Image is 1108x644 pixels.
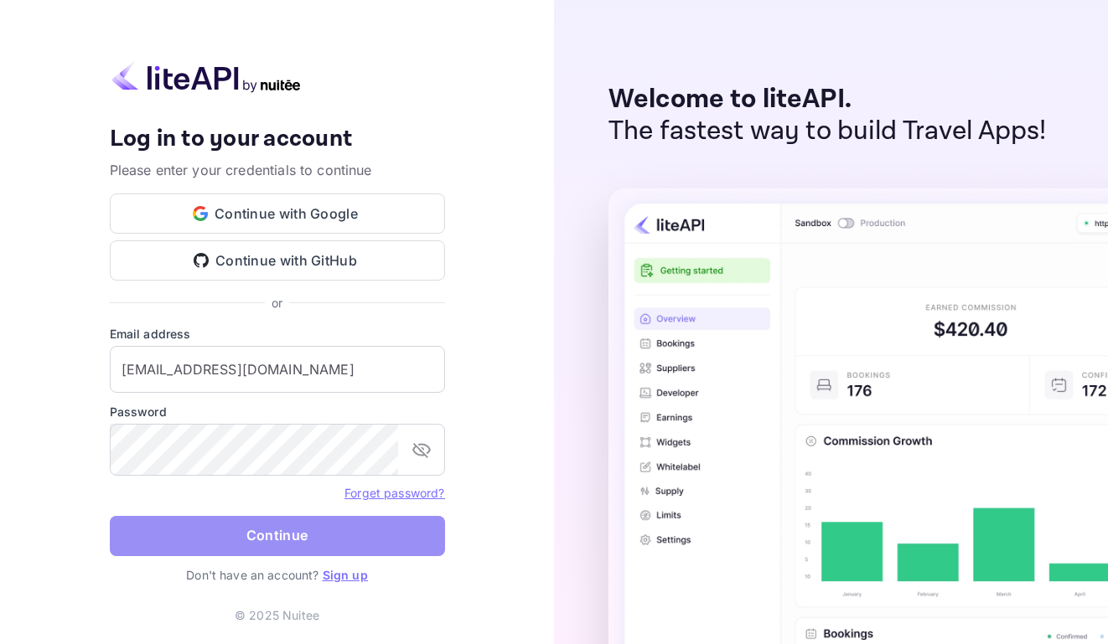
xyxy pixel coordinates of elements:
label: Email address [110,325,445,343]
img: liteapi [110,60,303,93]
p: Welcome to liteAPI. [608,84,1047,116]
p: © 2025 Nuitee [235,606,319,624]
button: Continue with GitHub [110,240,445,281]
button: toggle password visibility [405,433,438,466]
input: Enter your email address [110,346,445,393]
p: The fastest way to build Travel Apps! [608,116,1047,147]
p: Don't have an account? [110,566,445,584]
a: Forget password? [344,484,444,501]
button: Continue [110,516,445,556]
p: Please enter your credentials to continue [110,160,445,180]
h4: Log in to your account [110,125,445,154]
button: Continue with Google [110,193,445,234]
a: Sign up [323,568,368,582]
a: Forget password? [344,486,444,500]
p: or [272,294,282,312]
label: Password [110,403,445,420]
